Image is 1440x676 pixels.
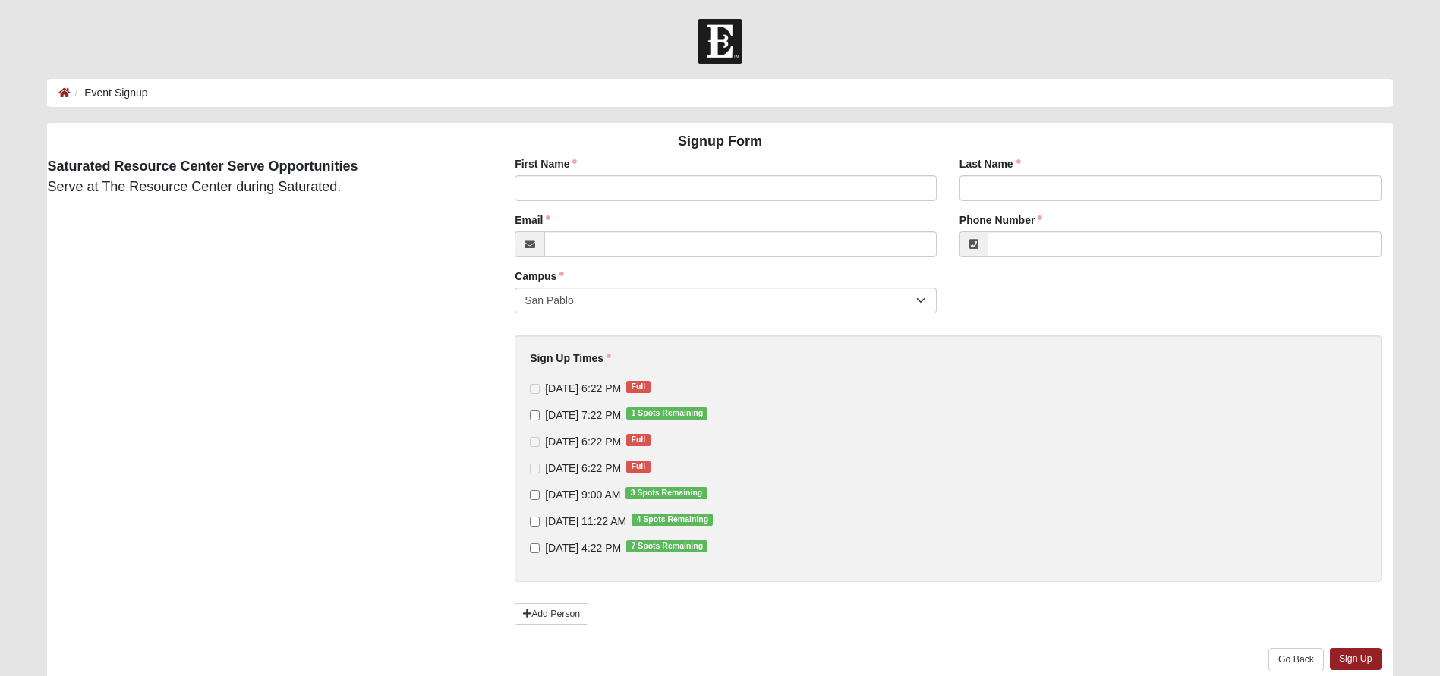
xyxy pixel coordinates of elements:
strong: Saturated Resource Center Serve Opportunities [47,159,358,174]
span: Full [626,381,650,393]
span: Full [626,434,650,446]
span: [DATE] 6:22 PM [545,462,621,474]
label: Email [515,212,550,228]
label: First Name [515,156,577,171]
span: [DATE] 6:22 PM [545,382,621,395]
label: Last Name [959,156,1021,171]
h4: Signup Form [47,134,1392,150]
span: 3 Spots Remaining [625,487,707,499]
input: [DATE] 6:22 PMFull [530,384,540,394]
span: [DATE] 9:00 AM [545,489,620,501]
span: 7 Spots Remaining [626,540,707,552]
input: [DATE] 6:22 PMFull [530,437,540,447]
input: [DATE] 7:22 PM1 Spots Remaining [530,410,540,420]
input: [DATE] 6:22 PMFull [530,464,540,473]
img: Church of Eleven22 Logo [698,19,742,64]
li: Event Signup [71,85,147,101]
span: [DATE] 4:22 PM [545,542,621,554]
span: 1 Spots Remaining [626,407,707,420]
input: [DATE] 4:22 PM7 Spots Remaining [530,543,540,553]
a: Add Person [515,603,588,625]
span: 4 Spots Remaining [632,514,713,526]
label: Sign Up Times [530,351,611,366]
span: [DATE] 6:22 PM [545,435,621,448]
a: Go Back [1268,648,1324,671]
a: Sign Up [1330,648,1382,670]
span: [DATE] 11:22 AM [545,515,626,527]
div: Serve at The Resource Center during Saturated. [36,156,492,197]
input: [DATE] 9:00 AM3 Spots Remaining [530,490,540,500]
label: Campus [515,269,564,284]
span: [DATE] 7:22 PM [545,409,621,421]
input: [DATE] 11:22 AM4 Spots Remaining [530,517,540,527]
label: Phone Number [959,212,1043,228]
span: Full [626,461,650,473]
